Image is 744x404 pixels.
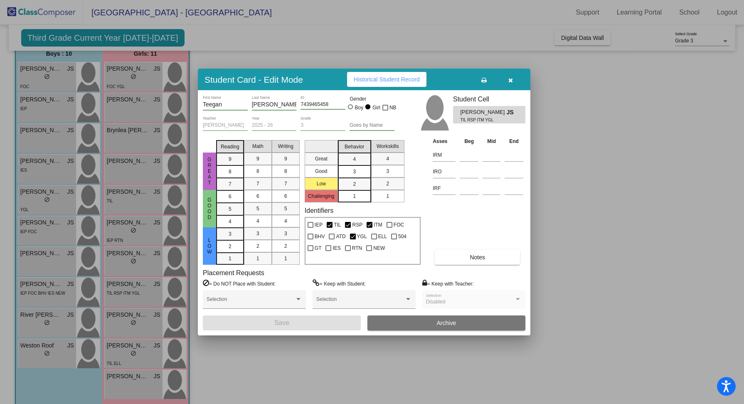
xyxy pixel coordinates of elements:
span: ITM [374,220,382,230]
span: 5 [256,205,259,212]
span: NEW [373,243,385,253]
span: Disabled [426,299,446,305]
span: 3 [386,168,389,175]
span: ATD [336,232,345,241]
span: BHV [315,232,325,241]
span: 3 [284,230,287,237]
input: assessment [433,149,456,161]
span: 4 [284,217,287,225]
h3: Student Cell [453,95,525,103]
button: Archive [367,315,525,330]
span: 2 [386,180,389,187]
span: 1 [386,192,389,200]
span: 1 [353,192,356,200]
th: Asses [431,137,458,146]
span: 2 [256,242,259,250]
label: Identifiers [305,207,333,214]
span: 2 [353,180,356,188]
span: Low [206,237,213,255]
span: 8 [256,168,259,175]
span: Writing [278,143,293,150]
span: 5 [229,205,232,213]
span: GT [315,243,322,253]
h3: Student Card - Edit Mode [204,74,303,85]
button: Historical Student Record [347,72,426,87]
input: goes by name [350,123,394,128]
span: 4 [229,218,232,225]
span: 7 [284,180,287,187]
th: Beg [458,137,480,146]
span: 6 [256,192,259,200]
span: Notes [470,254,485,261]
span: 8 [284,168,287,175]
span: 8 [229,168,232,175]
span: 7 [229,180,232,188]
span: Workskills [377,143,399,150]
span: 6 [284,192,287,200]
input: year [252,123,297,128]
span: [PERSON_NAME] [460,108,506,117]
span: 5 [284,205,287,212]
span: IEP [315,220,323,230]
div: Boy [355,104,364,111]
span: Great [206,157,213,186]
span: 4 [386,155,389,163]
span: 4 [256,217,259,225]
span: 3 [256,230,259,237]
span: 2 [229,243,232,250]
span: 1 [284,255,287,262]
span: 3 [229,230,232,238]
button: Notes [435,250,520,265]
th: Mid [480,137,503,146]
span: 504 [398,232,406,241]
div: Girl [372,104,380,111]
input: Enter ID [301,102,345,108]
span: 2 [284,242,287,250]
span: 6 [229,193,232,200]
button: Save [203,315,361,330]
span: RSP [352,220,362,230]
span: NB [389,103,397,113]
span: 4 [353,155,356,163]
span: Historical Student Record [354,76,420,83]
span: Behavior [345,143,364,150]
span: Good [206,197,213,220]
span: JS [507,108,518,117]
label: = Keep with Teacher: [422,279,474,288]
span: TIL [334,220,341,230]
span: 9 [256,155,259,163]
span: Reading [221,143,239,150]
span: IES [333,243,340,253]
label: = Keep with Student: [313,279,366,288]
span: 9 [229,155,232,163]
span: Math [252,143,264,150]
label: Placement Requests [203,269,264,277]
span: YGL [357,232,367,241]
input: assessment [433,182,456,195]
mat-label: Gender [350,95,394,103]
span: Save [274,319,289,326]
span: 3 [353,168,356,175]
span: TIL RSP ITM YGL [460,117,500,123]
label: = Do NOT Place with Student: [203,279,276,288]
span: 9 [284,155,287,163]
span: Archive [437,320,456,326]
span: 7 [256,180,259,187]
input: teacher [203,123,248,128]
span: ELL [378,232,387,241]
th: End [503,137,525,146]
input: grade [301,123,345,128]
span: FOC [394,220,404,230]
span: RTN [352,243,362,253]
span: 1 [229,255,232,262]
span: 1 [256,255,259,262]
input: assessment [433,165,456,178]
